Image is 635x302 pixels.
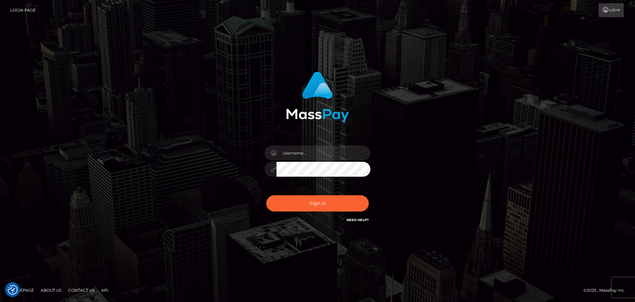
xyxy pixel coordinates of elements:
[266,195,369,211] button: Sign in
[276,146,370,160] input: Username...
[8,285,18,295] img: Revisit consent button
[599,3,624,17] a: Login
[7,285,37,295] a: Homepage
[10,3,36,17] a: Login Page
[286,72,349,122] img: MassPay Login
[65,285,97,295] a: Contact Us
[8,285,18,295] button: Consent Preferences
[99,285,111,295] a: API
[38,285,64,295] a: About Us
[583,287,630,294] div: © 2025 , MassPay Inc.
[347,218,369,222] a: Need Help?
